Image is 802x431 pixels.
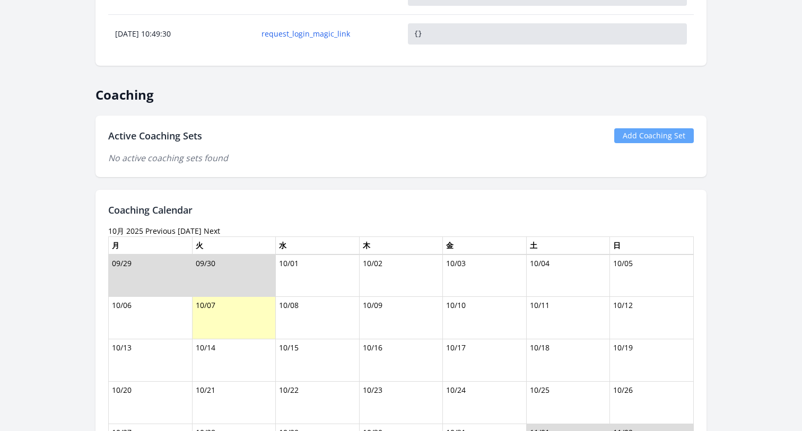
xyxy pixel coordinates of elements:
a: [DATE] [178,226,202,236]
td: 10/19 [610,339,694,382]
td: 10/13 [109,339,193,382]
td: 10/22 [276,382,360,424]
td: 10/24 [443,382,527,424]
td: 10/16 [359,339,443,382]
td: 10/05 [610,254,694,297]
td: 10/18 [526,339,610,382]
td: 10/25 [526,382,610,424]
td: 10/09 [359,297,443,339]
th: 木 [359,236,443,254]
a: Previous [145,226,176,236]
td: 10/01 [276,254,360,297]
pre: {} [408,23,687,45]
td: 10/14 [192,339,276,382]
td: 09/29 [109,254,193,297]
th: 火 [192,236,276,254]
th: 土 [526,236,610,254]
th: 月 [109,236,193,254]
th: 金 [443,236,527,254]
td: 10/20 [109,382,193,424]
td: 10/03 [443,254,527,297]
th: 水 [276,236,360,254]
td: 10/02 [359,254,443,297]
div: [DATE] 10:49:30 [109,29,254,39]
p: No active coaching sets found [108,152,694,164]
time: 10月 2025 [108,226,143,236]
td: 10/06 [109,297,193,339]
td: 10/23 [359,382,443,424]
td: 10/12 [610,297,694,339]
td: 10/08 [276,297,360,339]
td: 09/30 [192,254,276,297]
a: Add Coaching Set [614,128,694,143]
td: 10/15 [276,339,360,382]
a: request_login_magic_link [261,29,394,39]
td: 10/07 [192,297,276,339]
h2: Coaching [95,78,707,103]
td: 10/04 [526,254,610,297]
h2: Coaching Calendar [108,203,694,217]
td: 10/10 [443,297,527,339]
a: Next [204,226,220,236]
td: 10/17 [443,339,527,382]
td: 10/11 [526,297,610,339]
td: 10/21 [192,382,276,424]
th: 日 [610,236,694,254]
h2: Active Coaching Sets [108,128,202,143]
td: 10/26 [610,382,694,424]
